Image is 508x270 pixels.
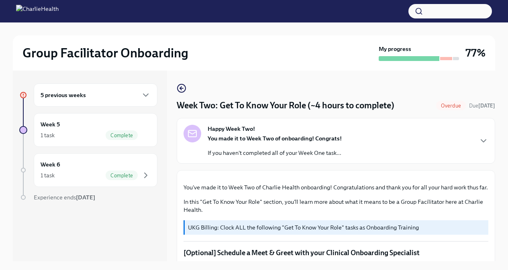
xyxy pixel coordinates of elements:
div: 1 task [41,131,55,139]
span: Complete [106,132,138,138]
p: In this "Get To Know Your Role" section, you'll learn more about what it means to be a Group Faci... [184,198,488,214]
strong: [DATE] [478,103,495,109]
p: UKG Billing: Clock ALL the following "Get To Know Your Role" tasks as Onboarding Training [188,223,485,231]
a: Week 61 taskComplete [19,153,157,187]
div: 5 previous weeks [34,83,157,107]
h6: 5 previous weeks [41,91,86,99]
h4: Week Two: Get To Know Your Role (~4 hours to complete) [177,99,394,112]
p: [Optional] Schedule a Meet & Greet with your Clinical Onboarding Specialist [184,248,488,258]
span: Overdue [436,103,466,109]
p: You've made it to Week Two of Charlie Health onboarding! Congratulations and thank you for all yo... [184,183,488,191]
h3: 77% [465,46,486,60]
span: September 22nd, 2025 10:00 [469,102,495,110]
strong: You made it to Week Two of onboarding! Congrats! [208,135,342,142]
strong: Happy Week Two! [208,125,255,133]
h6: Week 5 [41,120,60,129]
strong: [DATE] [76,194,95,201]
p: If you haven't completed all of your Week One task... [208,149,342,157]
span: Complete [106,173,138,179]
a: Week 51 taskComplete [19,113,157,147]
span: Due [469,103,495,109]
strong: My progress [379,45,411,53]
h2: Group Facilitator Onboarding [22,45,188,61]
h6: Week 6 [41,160,60,169]
img: CharlieHealth [16,5,59,18]
span: Experience ends [34,194,95,201]
div: 1 task [41,171,55,179]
